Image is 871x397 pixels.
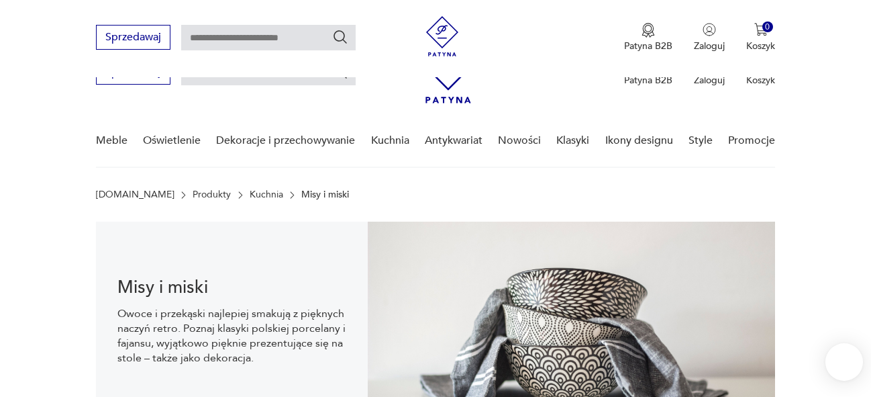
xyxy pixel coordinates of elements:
a: Klasyki [556,115,589,167]
div: 0 [762,21,774,33]
button: Patyna B2B [624,23,672,52]
a: Style [688,115,713,167]
img: Ikona koszyka [754,23,768,36]
a: Kuchnia [250,189,283,200]
p: Zaloguj [694,40,725,52]
a: Nowości [498,115,541,167]
p: Misy i miski [301,189,349,200]
a: [DOMAIN_NAME] [96,189,174,200]
p: Zaloguj [694,74,725,87]
a: Ikona medaluPatyna B2B [624,23,672,52]
p: Patyna B2B [624,40,672,52]
a: Antykwariat [425,115,482,167]
a: Meble [96,115,127,167]
img: Ikona medalu [642,23,655,38]
a: Sprzedawaj [96,34,170,43]
button: 0Koszyk [746,23,775,52]
button: Zaloguj [694,23,725,52]
p: Koszyk [746,74,775,87]
a: Oświetlenie [143,115,201,167]
p: Koszyk [746,40,775,52]
button: Szukaj [332,29,348,45]
p: Patyna B2B [624,74,672,87]
img: Ikonka użytkownika [703,23,716,36]
h1: Misy i miski [117,279,346,296]
iframe: Smartsupp widget button [825,343,863,381]
p: Owoce i przekąski najlepiej smakują z pięknych naczyń retro. Poznaj klasyki polskiej porcelany i ... [117,306,346,365]
a: Kuchnia [371,115,409,167]
a: Dekoracje i przechowywanie [216,115,355,167]
a: Produkty [193,189,231,200]
a: Ikony designu [605,115,673,167]
img: Patyna - sklep z meblami i dekoracjami vintage [422,16,462,56]
a: Promocje [728,115,775,167]
a: Sprzedawaj [96,69,170,78]
button: Sprzedawaj [96,25,170,50]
